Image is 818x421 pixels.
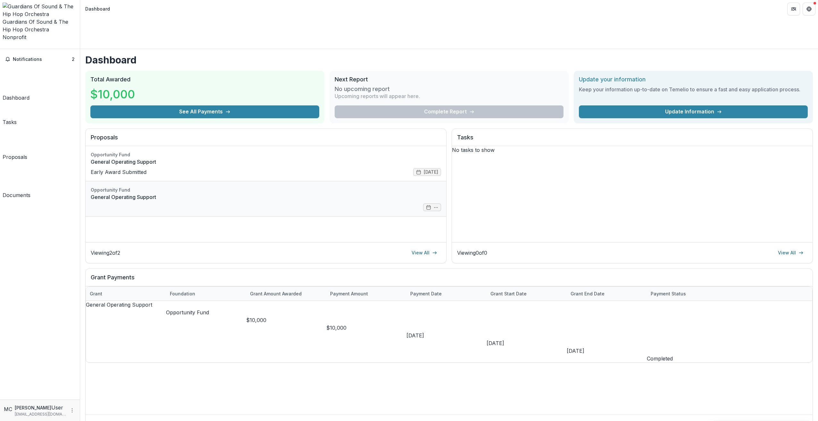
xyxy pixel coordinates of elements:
[408,248,441,258] a: View All
[803,3,815,15] button: Get Help
[3,118,17,126] div: Tasks
[487,287,567,301] div: Grant start date
[91,193,441,201] a: General Operating Support
[567,287,647,301] div: Grant end date
[246,287,326,301] div: Grant amount awarded
[166,287,246,301] div: Foundation
[647,287,727,301] div: Payment status
[86,287,166,301] div: Grant
[3,18,77,33] div: Guardians Of Sound & The Hip Hop Orchestra
[3,34,26,40] span: Nonprofit
[3,54,77,64] button: Notifications2
[487,339,567,347] div: [DATE]
[452,146,813,154] p: No tasks to show
[3,94,29,102] div: Dashboard
[85,5,110,12] div: Dashboard
[335,86,390,93] h3: No upcoming report
[246,290,305,297] div: Grant amount awarded
[787,3,800,15] button: Partners
[3,191,30,199] div: Documents
[246,316,326,324] div: $10,000
[457,134,807,146] h2: Tasks
[91,134,441,146] h2: Proposals
[90,86,135,103] h3: $10,000
[3,163,30,199] a: Documents
[91,274,807,286] h2: Grant Payments
[3,3,77,18] img: Guardians Of Sound & The Hip Hop Orchestra
[487,290,530,297] div: Grant start date
[90,105,319,118] button: See All Payments
[567,290,608,297] div: Grant end date
[326,324,406,332] div: $10,000
[406,332,487,339] div: [DATE]
[579,105,808,118] a: Update Information
[457,249,487,257] p: Viewing 0 of 0
[3,104,17,126] a: Tasks
[91,249,120,257] p: Viewing 2 of 2
[774,248,807,258] a: View All
[85,54,813,66] h1: Dashboard
[15,404,51,411] p: [PERSON_NAME]
[166,309,246,316] p: Opportunity Fund
[3,67,29,102] a: Dashboard
[51,404,63,411] p: User
[4,405,12,413] div: Michael Chapman
[579,86,808,93] h3: Keep your information up-to-date on Temelio to ensure a fast and easy application process.
[86,301,152,308] a: General Operating Support
[68,407,76,414] button: More
[647,355,727,362] div: Completed
[166,290,199,297] div: Foundation
[83,4,113,13] nav: breadcrumb
[15,411,66,417] p: [EMAIL_ADDRESS][DOMAIN_NAME]
[3,153,27,161] div: Proposals
[406,287,487,301] div: Payment date
[647,290,690,297] div: Payment status
[91,158,441,166] a: General Operating Support
[335,76,563,83] h2: Next Report
[406,290,446,297] div: Payment date
[72,56,75,62] span: 2
[13,57,72,62] span: Notifications
[567,347,647,355] div: [DATE]
[3,128,27,161] a: Proposals
[326,287,406,301] div: Payment Amount
[579,76,808,83] h2: Update your information
[326,290,372,297] div: Payment Amount
[90,76,319,83] h2: Total Awarded
[335,92,420,100] p: Upcoming reports will appear here.
[86,290,106,297] div: Grant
